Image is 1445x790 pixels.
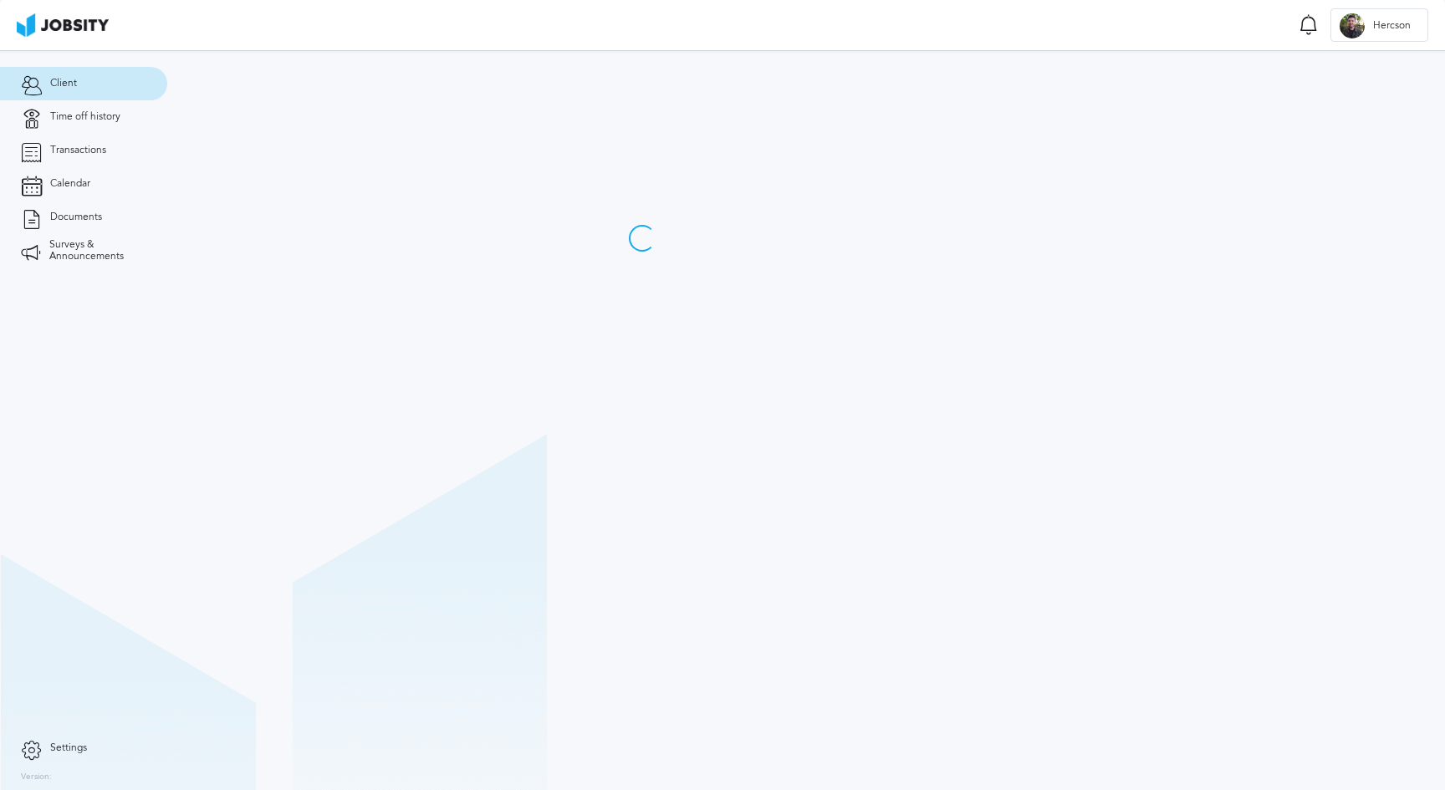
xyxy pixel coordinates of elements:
[17,13,109,37] img: ab4bad089aa723f57921c736e9817d99.png
[49,239,146,262] span: Surveys & Announcements
[50,178,90,190] span: Calendar
[50,145,106,156] span: Transactions
[1340,13,1365,38] div: H
[50,78,77,89] span: Client
[1365,20,1419,32] span: Hercson
[50,212,102,223] span: Documents
[1330,8,1428,42] button: HHercson
[50,742,87,754] span: Settings
[21,772,52,782] label: Version:
[50,111,120,123] span: Time off history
